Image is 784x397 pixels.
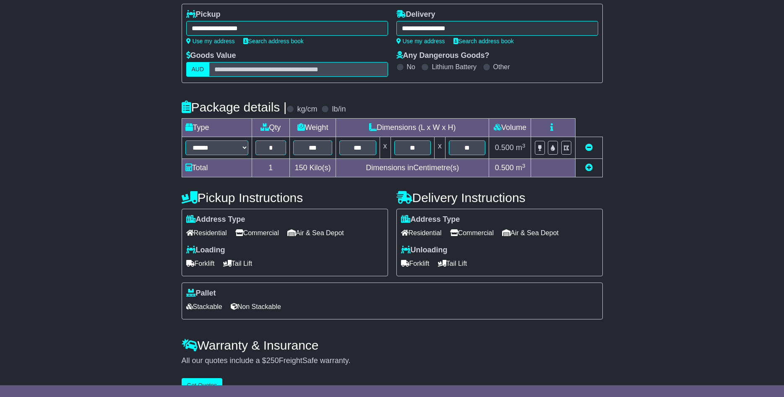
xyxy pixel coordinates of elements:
label: Lithium Battery [432,63,477,71]
h4: Delivery Instructions [396,191,603,205]
sup: 3 [522,143,526,149]
span: Commercial [450,226,494,239]
a: Use my address [186,38,235,44]
span: Forklift [186,257,215,270]
a: Search address book [243,38,304,44]
a: Add new item [585,163,593,172]
h4: Pickup Instructions [182,191,388,205]
label: Pickup [186,10,221,19]
span: Residential [401,226,442,239]
td: Weight [290,119,336,137]
label: Goods Value [186,51,236,60]
td: x [380,137,391,159]
span: Residential [186,226,227,239]
span: Commercial [235,226,279,239]
span: Stackable [186,300,222,313]
td: Dimensions in Centimetre(s) [336,159,489,177]
td: Dimensions (L x W x H) [336,119,489,137]
label: No [407,63,415,71]
h4: Package details | [182,100,287,114]
span: Non Stackable [231,300,281,313]
a: Use my address [396,38,445,44]
td: Qty [252,119,290,137]
span: 0.500 [495,143,514,152]
a: Remove this item [585,143,593,152]
button: Get Quotes [182,378,223,393]
span: Forklift [401,257,430,270]
div: All our quotes include a $ FreightSafe warranty. [182,356,603,366]
label: Unloading [401,246,448,255]
h4: Warranty & Insurance [182,338,603,352]
span: 250 [266,356,279,365]
label: Address Type [186,215,245,224]
td: Type [182,119,252,137]
label: Pallet [186,289,216,298]
td: Kilo(s) [290,159,336,177]
span: Air & Sea Depot [502,226,559,239]
a: Search address book [453,38,514,44]
label: Address Type [401,215,460,224]
label: lb/in [332,105,346,114]
span: 150 [295,163,307,172]
span: 0.500 [495,163,514,172]
span: Air & Sea Depot [287,226,344,239]
span: m [516,163,526,172]
span: Tail Lift [438,257,467,270]
label: AUD [186,62,210,77]
label: Loading [186,246,225,255]
label: Any Dangerous Goods? [396,51,490,60]
td: x [434,137,445,159]
td: 1 [252,159,290,177]
span: Tail Lift [223,257,253,270]
label: Other [493,63,510,71]
span: m [516,143,526,152]
td: Volume [489,119,531,137]
label: kg/cm [297,105,317,114]
label: Delivery [396,10,435,19]
td: Total [182,159,252,177]
sup: 3 [522,163,526,169]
